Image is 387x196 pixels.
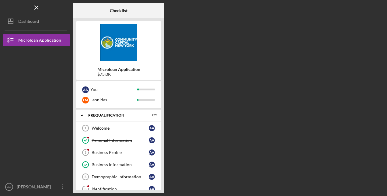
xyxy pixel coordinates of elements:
[149,125,155,131] div: A A
[90,84,137,95] div: You
[92,150,149,155] div: Business Profile
[15,181,55,194] div: [PERSON_NAME]
[88,114,141,117] div: Prequalification
[79,171,158,183] a: 5Demographic InformationAA
[7,185,11,189] text: AA
[79,134,158,146] a: Personal InformationAA
[79,146,158,159] a: 3Business ProfileAA
[18,15,39,29] div: Dashboard
[3,15,70,27] button: Dashboard
[92,174,149,179] div: Demographic Information
[18,34,61,48] div: Microloan Application
[82,86,89,93] div: A A
[149,186,155,192] div: A A
[149,174,155,180] div: A A
[85,151,86,154] tspan: 3
[79,122,158,134] a: 1WelcomeAA
[3,34,70,46] button: Microloan Application
[97,72,140,77] div: $75.0K
[149,137,155,143] div: A A
[149,162,155,168] div: A A
[92,162,149,167] div: Business Information
[85,187,86,191] tspan: 6
[79,159,158,171] a: Business InformationAA
[79,183,158,195] a: 6IdentificationAA
[97,67,140,72] b: Microloan Application
[82,97,89,103] div: L M
[3,181,70,193] button: AA[PERSON_NAME]
[90,95,137,105] div: Leonidas
[92,126,149,131] div: Welcome
[149,149,155,156] div: A A
[85,175,86,179] tspan: 5
[85,126,86,130] tspan: 1
[92,187,149,191] div: Identification
[146,114,157,117] div: 2 / 9
[92,138,149,143] div: Personal Information
[110,8,127,13] b: Checklist
[76,24,161,61] img: Product logo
